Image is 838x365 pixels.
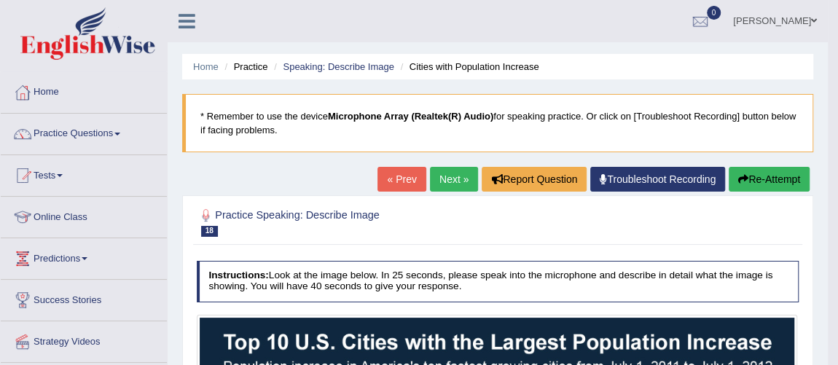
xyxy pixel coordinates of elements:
[729,167,810,192] button: Re-Attempt
[1,155,167,192] a: Tests
[1,114,167,150] a: Practice Questions
[1,321,167,358] a: Strategy Videos
[208,270,268,280] b: Instructions:
[1,280,167,316] a: Success Stories
[482,167,587,192] button: Report Question
[1,238,167,275] a: Predictions
[707,6,721,20] span: 0
[328,111,493,122] b: Microphone Array (Realtek(R) Audio)
[197,261,799,302] h4: Look at the image below. In 25 seconds, please speak into the microphone and describe in detail w...
[197,206,571,237] h2: Practice Speaking: Describe Image
[1,72,167,109] a: Home
[283,61,393,72] a: Speaking: Describe Image
[1,197,167,233] a: Online Class
[590,167,725,192] a: Troubleshoot Recording
[430,167,478,192] a: Next »
[377,167,426,192] a: « Prev
[193,61,219,72] a: Home
[182,94,813,152] blockquote: * Remember to use the device for speaking practice. Or click on [Troubleshoot Recording] button b...
[221,60,267,74] li: Practice
[396,60,539,74] li: Cities with Population Increase
[201,226,218,237] span: 18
